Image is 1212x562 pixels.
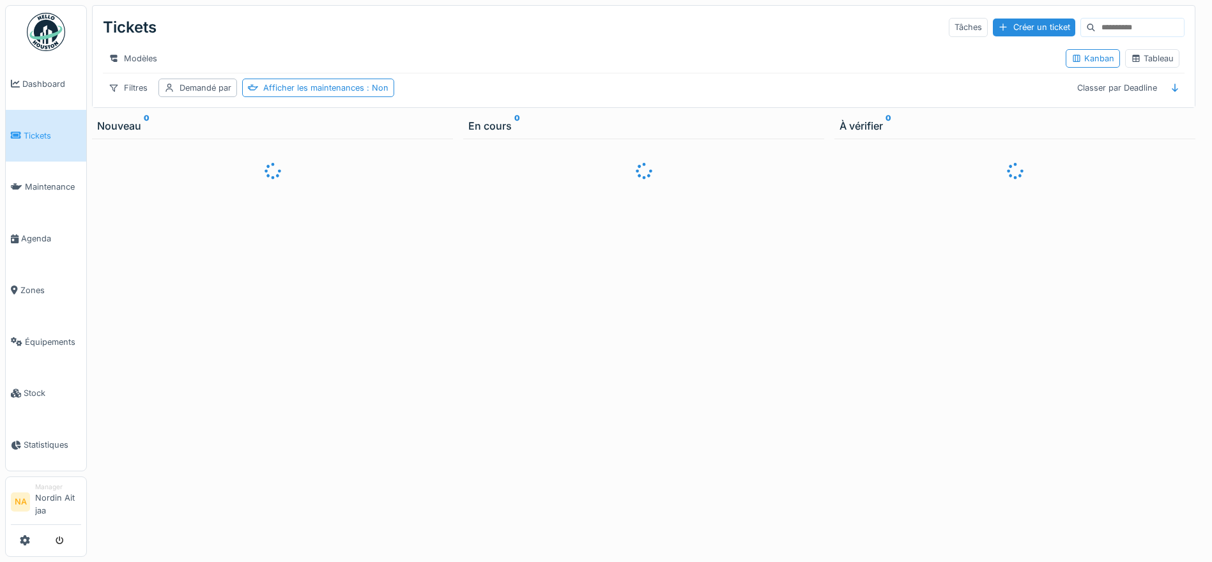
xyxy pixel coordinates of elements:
li: NA [11,492,30,512]
span: Zones [20,284,81,296]
div: Kanban [1071,52,1114,65]
div: En cours [468,118,819,133]
div: Modèles [103,49,163,68]
img: Badge_color-CXgf-gQk.svg [27,13,65,51]
a: Zones [6,264,86,316]
a: NA ManagerNordin Ait jaa [11,482,81,525]
a: Équipements [6,316,86,368]
sup: 0 [886,118,891,133]
div: Créer un ticket [993,19,1075,36]
a: Statistiques [6,419,86,471]
a: Maintenance [6,162,86,213]
span: Dashboard [22,78,81,90]
span: Statistiques [24,439,81,451]
div: Afficher les maintenances [263,82,388,94]
div: Tableau [1131,52,1174,65]
span: Maintenance [25,181,81,193]
span: Agenda [21,232,81,245]
span: Stock [24,387,81,399]
span: Équipements [25,336,81,348]
a: Stock [6,368,86,420]
li: Nordin Ait jaa [35,482,81,522]
div: Tâches [949,18,988,36]
span: Tickets [24,130,81,142]
div: Manager [35,482,81,492]
div: Classer par Deadline [1071,79,1163,97]
sup: 0 [514,118,520,133]
div: Nouveau [97,118,448,133]
div: Filtres [103,79,153,97]
div: Tickets [103,11,157,44]
a: Agenda [6,213,86,264]
div: À vérifier [840,118,1190,133]
div: Demandé par [180,82,231,94]
a: Tickets [6,110,86,162]
span: : Non [364,83,388,93]
sup: 0 [144,118,150,133]
a: Dashboard [6,58,86,110]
